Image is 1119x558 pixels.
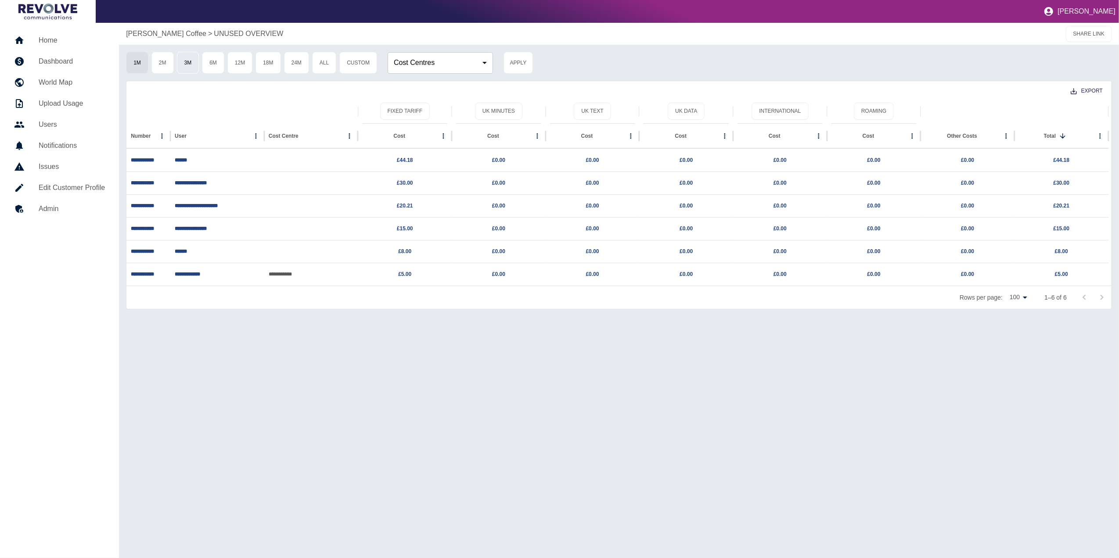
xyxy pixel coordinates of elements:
[774,157,787,163] a: £0.00
[492,248,505,254] a: £0.00
[39,35,105,46] h5: Home
[1044,133,1056,139] div: Total
[177,52,199,74] button: 3M
[475,103,522,120] button: UK Minutes
[393,133,405,139] div: Cost
[774,225,787,232] a: £0.00
[397,180,413,186] a: £30.00
[680,225,693,232] a: £0.00
[175,133,187,139] div: User
[397,225,413,232] a: £15.00
[586,271,599,277] a: £0.00
[156,130,168,142] button: Number column menu
[7,156,112,177] a: Issues
[752,103,808,120] button: International
[339,52,377,74] button: Custom
[961,157,974,163] a: £0.00
[39,119,105,130] h5: Users
[960,293,1003,302] p: Rows per page:
[680,271,693,277] a: £0.00
[492,225,505,232] a: £0.00
[961,248,974,254] a: £0.00
[581,133,593,139] div: Cost
[487,133,499,139] div: Cost
[492,157,505,163] a: £0.00
[437,130,450,142] button: Cost column menu
[504,52,533,74] button: Apply
[39,98,105,109] h5: Upload Usage
[531,130,543,142] button: Cost column menu
[126,29,206,39] a: [PERSON_NAME] Coffee
[250,130,262,142] button: User column menu
[151,52,174,74] button: 2M
[1094,130,1106,142] button: Total column menu
[1055,248,1068,254] a: £8.00
[680,203,693,209] a: £0.00
[774,203,787,209] a: £0.00
[774,271,787,277] a: £0.00
[867,271,881,277] a: £0.00
[586,203,599,209] a: £0.00
[1058,7,1115,15] p: [PERSON_NAME]
[961,271,974,277] a: £0.00
[398,248,411,254] a: £8.00
[7,177,112,198] a: Edit Customer Profile
[18,4,77,19] img: Logo
[7,30,112,51] a: Home
[227,52,252,74] button: 12M
[769,133,781,139] div: Cost
[961,180,974,186] a: £0.00
[284,52,309,74] button: 24M
[1006,291,1030,304] div: 100
[867,180,881,186] a: £0.00
[906,130,918,142] button: Cost column menu
[397,203,413,209] a: £20.21
[269,133,299,139] div: Cost Centre
[961,225,974,232] a: £0.00
[255,52,281,74] button: 18M
[867,248,881,254] a: £0.00
[1000,130,1012,142] button: Other Costs column menu
[398,271,411,277] a: £5.00
[1054,180,1070,186] a: £30.00
[1054,157,1070,163] a: £44.18
[961,203,974,209] a: £0.00
[813,130,825,142] button: Cost column menu
[492,180,505,186] a: £0.00
[1055,271,1068,277] a: £5.00
[126,52,148,74] button: 1M
[39,204,105,214] h5: Admin
[680,248,693,254] a: £0.00
[1057,130,1069,142] button: Sort
[625,130,637,142] button: Cost column menu
[397,157,413,163] a: £44.18
[380,103,430,120] button: Fixed Tariff
[214,29,283,39] a: UNUSED OVERVIEW
[7,51,112,72] a: Dashboard
[202,52,224,74] button: 6M
[586,248,599,254] a: £0.00
[39,140,105,151] h5: Notifications
[7,198,112,219] a: Admin
[854,103,894,120] button: Roaming
[39,182,105,193] h5: Edit Customer Profile
[867,203,881,209] a: £0.00
[131,133,151,139] div: Number
[7,114,112,135] a: Users
[1066,26,1112,42] button: SHARE LINK
[39,161,105,172] h5: Issues
[39,77,105,88] h5: World Map
[7,135,112,156] a: Notifications
[675,133,687,139] div: Cost
[863,133,874,139] div: Cost
[1064,83,1110,99] button: Export
[586,157,599,163] a: £0.00
[1040,3,1119,20] button: [PERSON_NAME]
[39,56,105,67] h5: Dashboard
[1054,203,1070,209] a: £20.21
[586,225,599,232] a: £0.00
[343,130,356,142] button: Cost Centre column menu
[7,93,112,114] a: Upload Usage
